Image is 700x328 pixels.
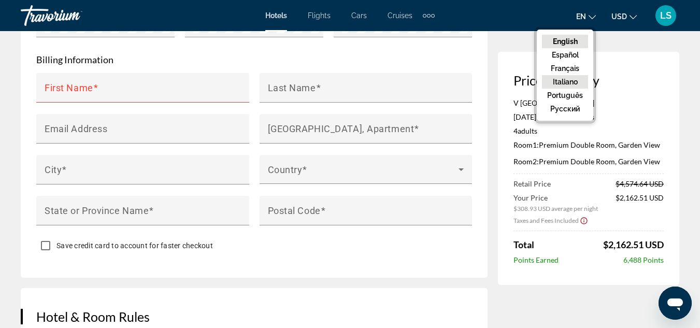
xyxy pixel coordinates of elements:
span: $4,574.64 USD [616,179,664,188]
button: Italiano [542,75,588,89]
button: русский [542,102,588,116]
span: Room [513,140,533,149]
span: Your Price [513,193,598,202]
button: English [542,35,588,48]
span: 2: [513,157,539,166]
button: Français [542,62,588,75]
button: Change currency [611,9,637,24]
button: Show Taxes and Fees breakdown [513,215,588,225]
span: Total [513,239,534,250]
span: Save credit card to account for faster checkout [56,241,213,250]
h3: Price Summary [513,73,664,88]
a: Cars [351,11,367,20]
mat-label: Last Name [268,82,316,93]
button: Extra navigation items [423,7,435,24]
mat-label: [GEOGRAPHIC_DATA], Apartment [268,123,415,134]
span: Room [513,157,533,166]
p: Premium Double Room, Garden View [513,140,664,149]
button: Change language [576,9,596,24]
span: 4 [513,126,537,135]
p: V [GEOGRAPHIC_DATA] [513,98,664,107]
p: [DATE] - [DATE] - [513,112,664,121]
mat-label: Postal Code [268,205,321,216]
span: USD [611,12,627,21]
button: Español [542,48,588,62]
a: Travorium [21,2,124,29]
mat-label: Email Address [45,123,107,134]
iframe: Pulsante per aprire la finestra di messaggistica [659,287,692,320]
p: Premium Double Room, Garden View [513,157,664,166]
span: $2,162.51 USD [603,239,664,250]
span: $2,162.51 USD [616,193,664,212]
mat-label: First Name [45,82,93,93]
mat-label: State or Province Name [45,205,149,216]
span: $308.93 USD average per night [513,205,598,212]
span: LS [660,10,672,21]
span: 6,488 Points [623,255,664,264]
mat-label: Country [268,164,303,175]
span: Taxes and Fees Included [513,217,579,224]
a: Hotels [265,11,287,20]
span: en [576,12,586,21]
h3: Hotel & Room Rules [36,309,472,324]
span: Points Earned [513,255,559,264]
a: Flights [308,11,331,20]
button: Show Taxes and Fees disclaimer [580,216,588,225]
p: Billing Information [36,54,472,65]
span: Retail Price [513,179,551,188]
a: Cruises [388,11,412,20]
button: User Menu [652,5,679,26]
mat-label: City [45,164,62,175]
span: 1: [513,140,539,149]
button: Português [542,89,588,102]
span: Adults [518,126,537,135]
